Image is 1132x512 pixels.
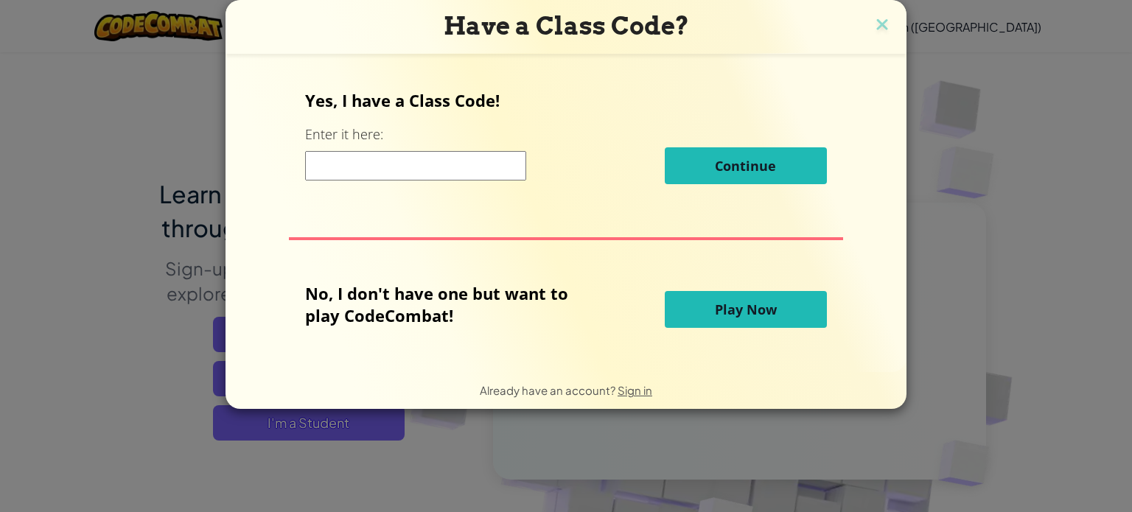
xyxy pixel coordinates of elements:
[715,157,776,175] span: Continue
[305,282,590,326] p: No, I don't have one but want to play CodeCombat!
[665,147,827,184] button: Continue
[873,15,892,37] img: close icon
[305,89,826,111] p: Yes, I have a Class Code!
[618,383,652,397] a: Sign in
[444,11,689,41] span: Have a Class Code?
[665,291,827,328] button: Play Now
[305,125,383,144] label: Enter it here:
[480,383,618,397] span: Already have an account?
[715,301,777,318] span: Play Now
